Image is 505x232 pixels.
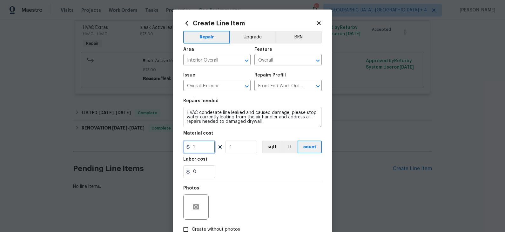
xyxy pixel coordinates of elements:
[313,82,322,91] button: Open
[183,186,199,190] h5: Photos
[183,131,213,136] h5: Material cost
[242,56,251,65] button: Open
[230,31,275,43] button: Upgrade
[242,82,251,91] button: Open
[275,31,322,43] button: BRN
[282,141,298,153] button: ft
[262,141,282,153] button: sqft
[183,47,194,52] h5: Area
[254,47,272,52] h5: Feature
[298,141,322,153] button: count
[313,56,322,65] button: Open
[183,31,230,43] button: Repair
[183,107,322,127] textarea: HVAC condesate line leaked and caused damage, please stop water currently leaking from the air ha...
[183,157,207,162] h5: Labor cost
[254,73,286,77] h5: Repairs Prefill
[183,20,316,27] h2: Create Line Item
[183,99,219,103] h5: Repairs needed
[183,73,195,77] h5: Issue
